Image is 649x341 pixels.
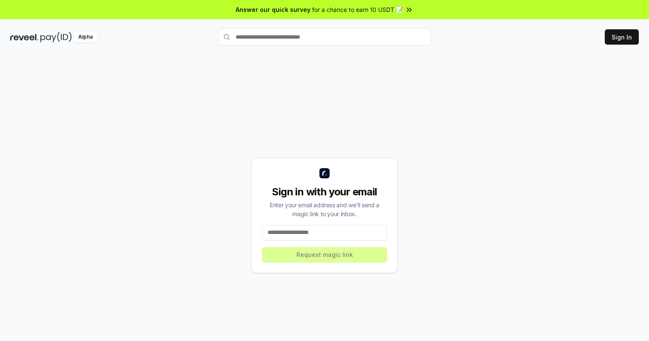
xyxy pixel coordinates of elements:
img: pay_id [40,32,72,42]
img: logo_small [319,168,330,178]
button: Sign In [605,29,639,45]
img: reveel_dark [10,32,39,42]
span: Answer our quick survey [236,5,310,14]
div: Enter your email address and we’ll send a magic link to your inbox. [262,200,387,218]
div: Alpha [74,32,97,42]
span: for a chance to earn 10 USDT 📝 [312,5,403,14]
div: Sign in with your email [262,185,387,199]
